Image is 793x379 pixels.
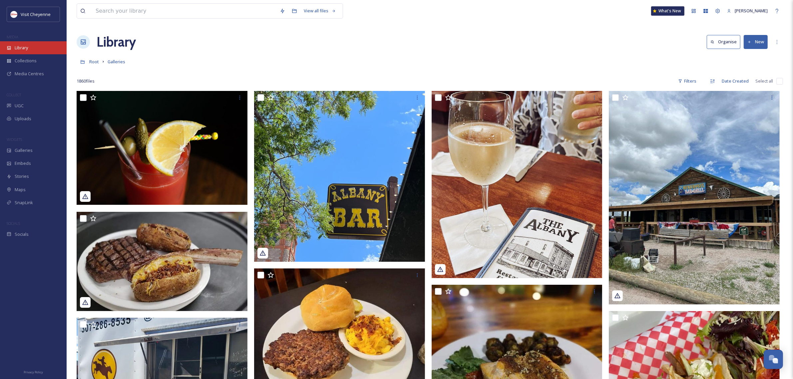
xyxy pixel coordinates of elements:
[21,11,51,17] span: Visit Cheyenne
[15,103,24,109] span: UGC
[724,4,771,17] a: [PERSON_NAME]
[718,75,752,88] div: Date Created
[432,91,602,278] img: 56155f84-3750-8936-4784-f879753b2f73.jpg
[24,370,43,374] span: Privacy Policy
[15,187,26,193] span: Maps
[764,350,783,369] button: Open Chat
[15,58,37,64] span: Collections
[707,35,744,49] a: Organise
[15,71,44,77] span: Media Centres
[92,4,276,18] input: Search your library
[108,58,125,66] a: Galleries
[15,116,31,122] span: Uploads
[77,78,95,84] span: 1860 file s
[707,35,740,49] button: Organise
[755,78,773,84] span: Select all
[744,35,768,49] button: New
[108,59,125,65] span: Galleries
[77,211,247,311] img: 000c4d17-5f25-e173-7208-156ba066b59a.jpg
[7,92,21,97] span: COLLECT
[24,368,43,376] a: Privacy Policy
[77,91,247,205] img: 3c8c9a4b-a61a-ad0a-c324-e467d4d55396.jpg
[7,137,22,142] span: WIDGETS
[89,58,99,66] a: Root
[15,231,29,237] span: Socials
[15,199,33,206] span: SnapLink
[735,8,768,14] span: [PERSON_NAME]
[15,160,31,167] span: Embeds
[651,6,684,16] a: What's New
[7,34,18,39] span: MEDIA
[15,173,29,180] span: Stories
[97,32,136,52] a: Library
[7,221,20,226] span: SOCIALS
[89,59,99,65] span: Root
[300,4,339,17] a: View all files
[11,11,17,18] img: visit_cheyenne_logo.jpeg
[609,91,780,304] img: 9b1c1088-1036-522f-94e5-b2cf25d0e98c.jpg
[675,75,700,88] div: Filters
[15,45,28,51] span: Library
[254,91,425,262] img: ddd43a55-a1dc-935d-26e1-aae02219111d.jpg
[15,147,33,154] span: Galleries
